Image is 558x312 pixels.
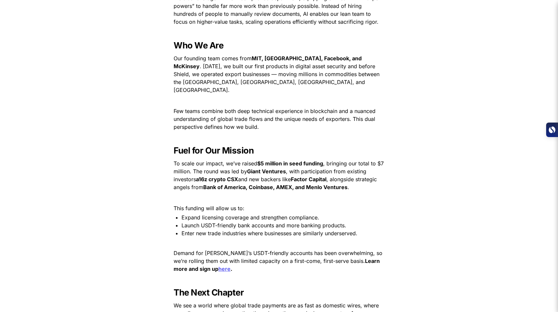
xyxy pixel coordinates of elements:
span: Enter new trade industries where businesses are similarly underserved. [181,230,357,237]
span: Few teams combine both deep technical experience in blockchain and a nuanced understanding of glo... [174,108,377,130]
span: . [348,184,349,190]
strong: The Next Chapter [174,287,244,298]
span: Launch USDT-friendly bank accounts and more banking products. [181,222,346,229]
span: . [DATE], we built our first products in digital asset security and before Shield, we operated ex... [174,63,381,93]
strong: Who We Are [174,40,223,50]
span: Demand for [PERSON_NAME]’s USDT-friendly accounts has been overwhelming, so we’re rolling them ou... [174,250,384,264]
strong: $5 million in seed funding [257,160,323,167]
span: Our founding team comes from [174,55,252,62]
strong: Bank of America, Coinbase, AMEX, and Menlo Ventures [203,184,348,190]
span: and new backers like [238,176,291,183]
strong: Giant Ventures [247,168,286,175]
span: This funding will allow us to: [174,205,244,212]
strong: MIT, [GEOGRAPHIC_DATA], Facebook, and McKinsey [174,55,363,70]
strong: Fuel for Our Mission [174,145,254,156]
strong: a16z crypto CSX [196,176,238,183]
span: Expand licensing coverage and strengthen compliance. [181,214,319,221]
span: To scale our impact, we’ve raised [174,160,257,167]
a: here [218,266,231,272]
strong: Factor Capital [291,176,326,183]
strong: . [231,266,232,272]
